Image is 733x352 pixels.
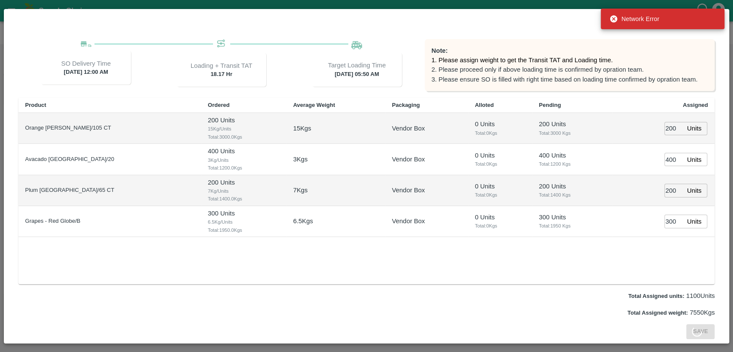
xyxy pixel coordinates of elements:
p: Units [687,155,702,164]
td: Grapes - Red Globe/B [18,206,201,237]
input: 0 [664,122,683,135]
p: 300 Units [208,209,280,218]
p: Vendor Box [392,155,425,164]
b: Pending [539,102,561,108]
span: 7 Kg/Units [208,187,280,195]
p: SO Delivery Time [61,59,110,68]
span: Total: 0 Kgs [475,160,525,168]
img: Loading [351,39,362,49]
p: Units [687,217,702,226]
p: 300 Units [539,212,606,222]
p: 3 Kgs [293,155,308,164]
span: Total: 1950 Kgs [539,222,606,230]
p: 7 Kgs [293,185,308,195]
div: [DATE] 05:50 AM [312,52,402,87]
b: Assigned [683,102,708,108]
input: 0 [664,153,683,166]
p: Vendor Box [392,124,425,133]
span: Total: 0 Kgs [475,222,525,230]
p: 15 Kgs [293,124,311,133]
p: 200 Units [539,182,606,191]
div: Network Error [609,11,659,27]
span: Total: 1200 Kgs [539,160,606,168]
p: 7550 Kgs [627,308,715,317]
label: Total Assigned weight: [627,310,688,316]
span: 15 Kg/Units [208,125,280,133]
b: Note: [432,47,448,54]
span: Total: 1400 Kgs [539,191,606,199]
span: Total: 1950.0 Kgs [208,226,280,234]
div: 18.17 Hr [176,52,267,87]
td: Avacado [GEOGRAPHIC_DATA]/20 [18,144,201,175]
p: 0 Units [475,212,525,222]
b: Product [25,102,46,108]
p: 200 Units [539,119,606,129]
span: 3 Kg/Units [208,156,280,164]
img: Transit [216,39,227,50]
p: 0 Units [475,151,525,160]
p: 6.5 Kgs [293,216,313,226]
b: Packaging [392,102,420,108]
span: Total: 3000.0 Kgs [208,133,280,141]
p: 2. Please proceed only if above loading time is confirmed by opration team. [432,65,708,74]
b: Ordered [208,102,230,108]
b: Alloted [475,102,494,108]
p: 400 Units [539,151,606,160]
td: Orange [PERSON_NAME]/105 CT [18,113,201,144]
p: 0 Units [475,119,525,129]
p: 200 Units [208,115,280,125]
span: Total: 1400.0 Kgs [208,195,280,203]
div: [DATE] 12:00 AM [41,50,131,85]
span: Total: 3000 Kgs [539,129,606,137]
p: 400 Units [208,146,280,156]
p: Vendor Box [392,216,425,226]
img: Delivery [81,41,91,48]
p: Units [687,186,702,195]
td: Plum [GEOGRAPHIC_DATA]/65 CT [18,175,201,206]
span: Total: 0 Kgs [475,129,525,137]
span: Total: 0 Kgs [475,191,525,199]
p: 3. Please ensure SO is filled with right time based on loading time confirmed by opration team. [432,75,708,84]
p: Vendor Box [392,185,425,195]
span: Total: 1200.0 Kgs [208,164,280,172]
p: 1100 Units [628,291,715,300]
p: 200 Units [208,178,280,187]
p: Target Loading Time [328,61,386,70]
p: Units [687,124,702,133]
p: Loading + Transit TAT [191,61,252,70]
input: 0 [664,215,683,228]
span: 6.5 Kg/Units [208,218,280,226]
p: 1. Please assign weight to get the Transit TAT and Loading time. [432,55,708,65]
input: 0 [664,184,683,197]
label: Total Assigned units: [628,293,684,299]
b: Average Weight [293,102,335,108]
p: 0 Units [475,182,525,191]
